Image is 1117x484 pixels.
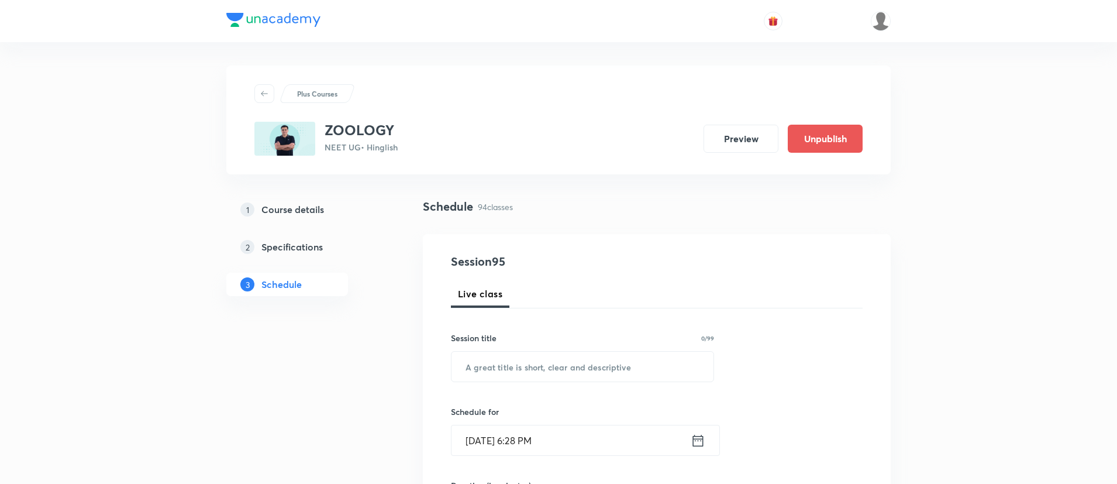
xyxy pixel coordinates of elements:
p: 0/99 [701,335,714,341]
img: avatar [768,16,778,26]
a: 2Specifications [226,235,385,259]
p: 3 [240,277,254,291]
img: Shahrukh Ansari [871,11,891,31]
img: FDF75A2E-FC16-4EF4-AFA3-B2CB920BA88F_plus.png [254,122,315,156]
h4: Session 95 [451,253,664,270]
h5: Schedule [261,277,302,291]
button: Preview [704,125,778,153]
button: avatar [764,12,782,30]
h6: Session title [451,332,497,344]
img: Company Logo [226,13,320,27]
h5: Course details [261,202,324,217]
h6: Schedule for [451,406,714,418]
a: Company Logo [226,13,320,30]
span: Live class [458,287,502,301]
h4: Schedule [423,198,473,215]
button: Unpublish [788,125,863,153]
h3: ZOOLOGY [325,122,398,139]
h5: Specifications [261,240,323,254]
p: 2 [240,240,254,254]
p: NEET UG • Hinglish [325,141,398,153]
p: 1 [240,202,254,217]
p: Plus Courses [297,88,337,99]
a: 1Course details [226,198,385,221]
input: A great title is short, clear and descriptive [451,352,713,382]
p: 94 classes [478,201,513,213]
